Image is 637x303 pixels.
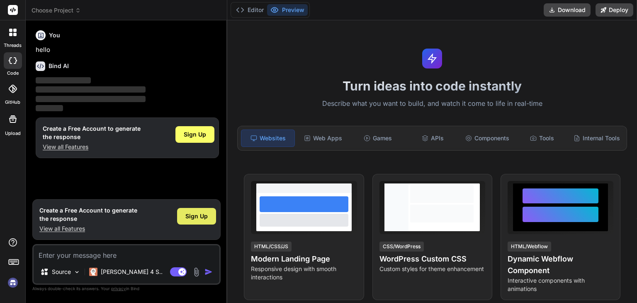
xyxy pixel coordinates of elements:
img: attachment [192,267,201,277]
p: Describe what you want to build, and watch it come to life in real-time [232,98,632,109]
div: Components [461,130,514,147]
p: [PERSON_NAME] 4 S.. [101,268,163,276]
div: Games [351,130,404,147]
p: Interactive components with animations [508,276,613,293]
div: Websites [241,130,295,147]
span: ‌ [36,86,146,93]
p: View all Features [43,143,141,151]
img: signin [6,276,20,290]
img: Claude 4 Sonnet [89,268,97,276]
div: Web Apps [297,130,350,147]
p: Source [52,268,71,276]
div: HTML/Webflow [508,242,551,252]
span: ‌ [36,77,91,83]
span: Choose Project [32,6,81,15]
h6: Bind AI [49,62,69,70]
label: Upload [5,130,21,137]
p: Custom styles for theme enhancement [379,265,485,273]
div: CSS/WordPress [379,242,424,252]
img: icon [204,268,213,276]
button: Download [544,3,591,17]
div: Internal Tools [570,130,623,147]
button: Editor [233,4,267,16]
p: View all Features [39,225,137,233]
h4: WordPress Custom CSS [379,253,485,265]
div: Tools [515,130,569,147]
h4: Modern Landing Page [251,253,357,265]
p: hello [36,45,219,55]
h1: Create a Free Account to generate the response [39,206,137,223]
div: APIs [406,130,459,147]
h1: Create a Free Account to generate the response [43,125,141,141]
label: code [7,70,19,77]
label: threads [4,42,22,49]
p: Responsive design with smooth interactions [251,265,357,281]
label: GitHub [5,99,20,106]
div: HTML/CSS/JS [251,242,292,252]
span: ‌ [36,96,146,102]
button: Preview [267,4,308,16]
span: privacy [111,286,126,291]
h4: Dynamic Webflow Component [508,253,613,276]
img: Pick Models [73,269,80,276]
span: Sign Up [184,130,206,139]
span: Sign Up [185,212,208,220]
button: Deploy [596,3,633,17]
p: Always double-check its answers. Your in Bind [32,285,221,293]
span: ‌ [36,105,63,111]
h1: Turn ideas into code instantly [232,78,632,93]
h6: You [49,31,60,39]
